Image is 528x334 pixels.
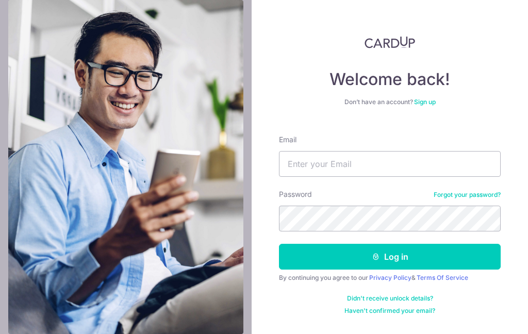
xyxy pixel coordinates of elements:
label: Email [279,135,296,145]
a: Haven't confirmed your email? [344,307,435,315]
label: Password [279,189,312,199]
button: Log in [279,244,501,270]
a: Sign up [414,98,436,106]
a: Forgot your password? [434,191,501,199]
input: Enter your Email [279,151,501,177]
h4: Welcome back! [279,69,501,90]
img: CardUp Logo [365,36,415,48]
a: Privacy Policy [369,274,411,281]
a: Didn't receive unlock details? [347,294,433,303]
a: Terms Of Service [417,274,468,281]
div: Don’t have an account? [279,98,501,106]
div: By continuing you agree to our & [279,274,501,282]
